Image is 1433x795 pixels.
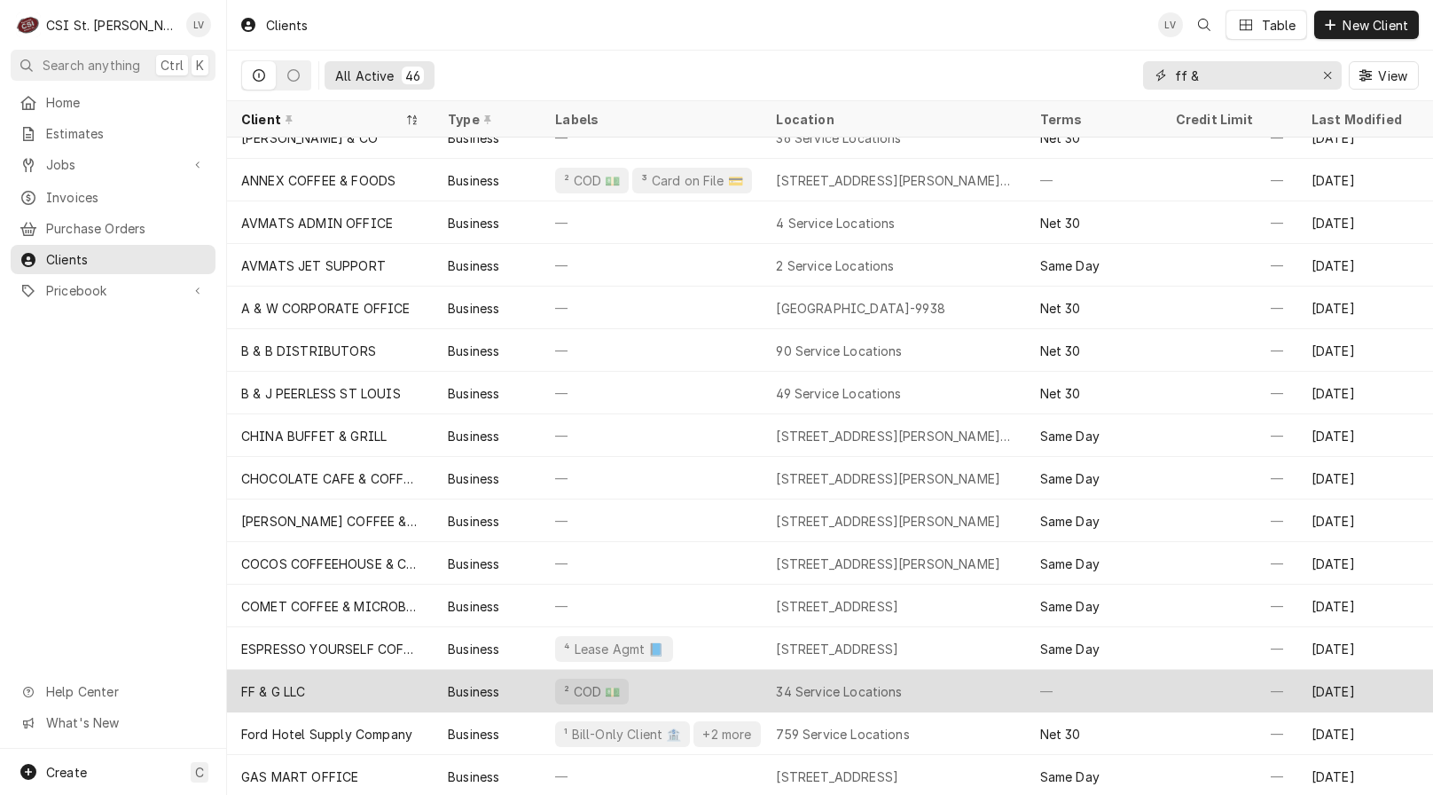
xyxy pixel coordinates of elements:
div: Last Modified [1312,110,1415,129]
div: — [541,542,762,585]
div: LV [186,12,211,37]
span: What's New [46,713,205,732]
a: Go to Pricebook [11,276,215,305]
div: 46 [405,67,420,85]
div: [STREET_ADDRESS][PERSON_NAME] [776,555,1000,573]
div: Net 30 [1040,342,1081,360]
div: Same Day [1040,597,1100,616]
div: Same Day [1040,512,1100,531]
a: Go to Help Center [11,677,215,706]
div: 90 Service Locations [776,342,902,360]
div: Business [448,427,499,445]
div: — [1162,372,1297,414]
div: 759 Service Locations [776,725,909,744]
div: — [541,244,762,287]
div: — [1162,414,1297,457]
div: [GEOGRAPHIC_DATA]-9938 [776,299,945,318]
div: Credit Limit [1176,110,1280,129]
div: ESPRESSO YOURSELF COFFEE & CAFE [241,640,419,658]
div: — [1162,500,1297,542]
div: Client [241,110,402,129]
div: Table [1262,16,1296,35]
div: Same Day [1040,427,1100,445]
button: Erase input [1313,61,1342,90]
button: New Client [1314,11,1419,39]
div: GAS MART OFFICE [241,767,358,786]
div: Same Day [1040,767,1100,786]
a: Go to What's New [11,708,215,737]
a: Clients [11,245,215,274]
div: [DATE] [1297,244,1433,287]
button: Search anythingCtrlK [11,50,215,81]
span: Invoices [46,188,207,207]
div: [STREET_ADDRESS][PERSON_NAME] [776,469,1000,488]
div: CSI St. Louis's Avatar [16,12,41,37]
div: Business [448,555,499,573]
div: — [541,201,762,244]
div: Business [448,767,499,786]
div: Business [448,682,499,701]
div: Business [448,129,499,147]
a: Go to Jobs [11,150,215,179]
div: — [1162,244,1297,287]
div: Net 30 [1040,129,1081,147]
div: [DATE] [1297,414,1433,457]
span: Help Center [46,682,205,701]
div: — [1162,457,1297,500]
div: Business [448,214,499,232]
div: Terms [1040,110,1144,129]
div: — [541,500,762,542]
div: Business [448,384,499,403]
div: — [1162,329,1297,372]
div: [STREET_ADDRESS][PERSON_NAME][PERSON_NAME] [776,171,1011,190]
div: — [541,116,762,159]
div: AVMATS JET SUPPORT [241,256,386,275]
div: Net 30 [1040,214,1081,232]
div: [STREET_ADDRESS] [776,640,898,658]
div: — [1026,159,1162,201]
div: — [541,457,762,500]
div: Lisa Vestal's Avatar [186,12,211,37]
div: [PERSON_NAME] COFFEE & MERCANTILE [241,512,419,531]
a: Purchase Orders [11,214,215,243]
div: ⁴ Lease Agmt 📘 [562,640,665,658]
div: Business [448,469,499,488]
div: C [16,12,41,37]
div: — [1162,712,1297,755]
div: B & J PEERLESS ST LOUIS [241,384,401,403]
span: New Client [1339,16,1412,35]
div: [STREET_ADDRESS] [776,767,898,786]
span: Estimates [46,124,207,143]
div: LV [1158,12,1183,37]
div: CSI St. [PERSON_NAME] [46,16,176,35]
div: 4 Service Locations [776,214,895,232]
div: [DATE] [1297,116,1433,159]
div: Business [448,725,499,744]
div: ANNEX COFFEE & FOODS [241,171,395,190]
div: [DATE] [1297,372,1433,414]
div: [DATE] [1297,500,1433,542]
div: — [541,287,762,329]
div: All Active [335,67,395,85]
div: Ford Hotel Supply Company [241,725,412,744]
span: Search anything [43,56,140,75]
div: — [1162,159,1297,201]
div: Net 30 [1040,384,1081,403]
div: [DATE] [1297,457,1433,500]
div: Net 30 [1040,299,1081,318]
div: B & B DISTRIBUTORS [241,342,376,360]
button: Open search [1190,11,1218,39]
div: — [1162,542,1297,585]
div: Same Day [1040,256,1100,275]
a: Estimates [11,119,215,148]
span: K [196,56,204,75]
div: [PERSON_NAME] & CO [241,129,378,147]
div: ² COD 💵 [562,171,622,190]
div: — [1162,201,1297,244]
div: — [1026,670,1162,712]
a: Invoices [11,183,215,212]
div: Business [448,171,499,190]
a: Home [11,88,215,117]
input: Keyword search [1175,61,1308,90]
button: View [1349,61,1419,90]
